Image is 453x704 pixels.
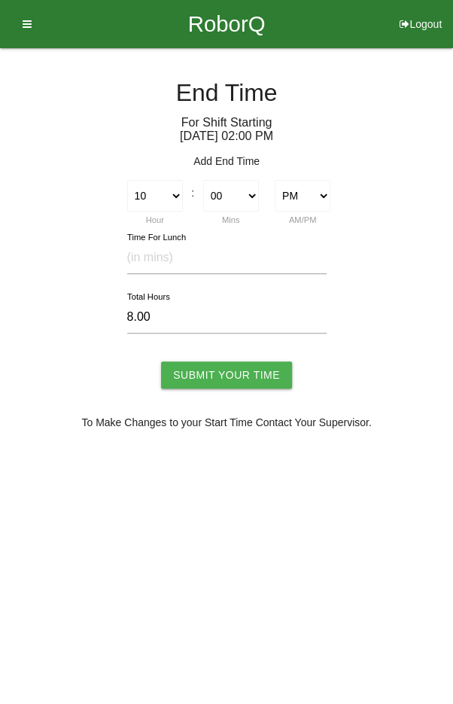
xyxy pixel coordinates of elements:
[11,80,442,106] h4: End Time
[127,291,170,303] label: Total Hours
[11,154,442,169] p: Add End Time
[11,415,442,431] p: To Make Changes to your Start Time Contact Your Supervisor.
[190,180,195,201] div: :
[161,361,292,389] input: Submit Your Time
[127,231,186,244] label: Time For Lunch
[289,215,317,224] label: AM/PM
[11,116,442,142] h6: For Shift Starting [DATE] 02 : 00 PM
[222,215,240,224] label: Mins
[146,215,164,224] label: Hour
[127,242,327,274] input: (in mins)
